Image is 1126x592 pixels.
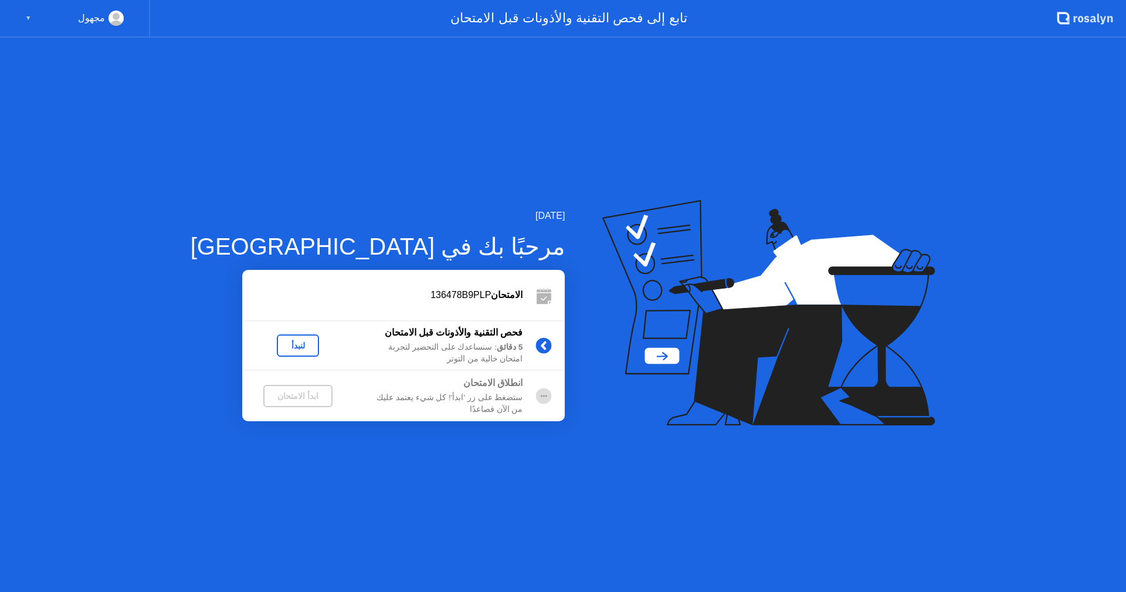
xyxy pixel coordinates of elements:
[385,327,523,337] b: فحص التقنية والأذونات قبل الامتحان
[25,11,31,26] div: ▼
[242,288,523,302] div: 136478B9PLP
[497,343,523,351] b: 5 دقائق
[78,11,105,26] div: مجهول
[263,385,333,407] button: ابدأ الامتحان
[463,378,523,388] b: انطلاق الامتحان
[268,391,328,401] div: ابدأ الامتحان
[281,341,314,350] div: لنبدأ
[354,341,523,366] div: : سنساعدك على التحضير لتجربة امتحان خالية من التوتر
[491,290,523,300] b: الامتحان
[354,392,523,416] div: ستضغط على زر 'ابدأ'! كل شيء يعتمد عليك من الآن فصاعدًا
[191,229,565,264] div: مرحبًا بك في [GEOGRAPHIC_DATA]
[191,209,565,223] div: [DATE]
[277,334,319,357] button: لنبدأ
